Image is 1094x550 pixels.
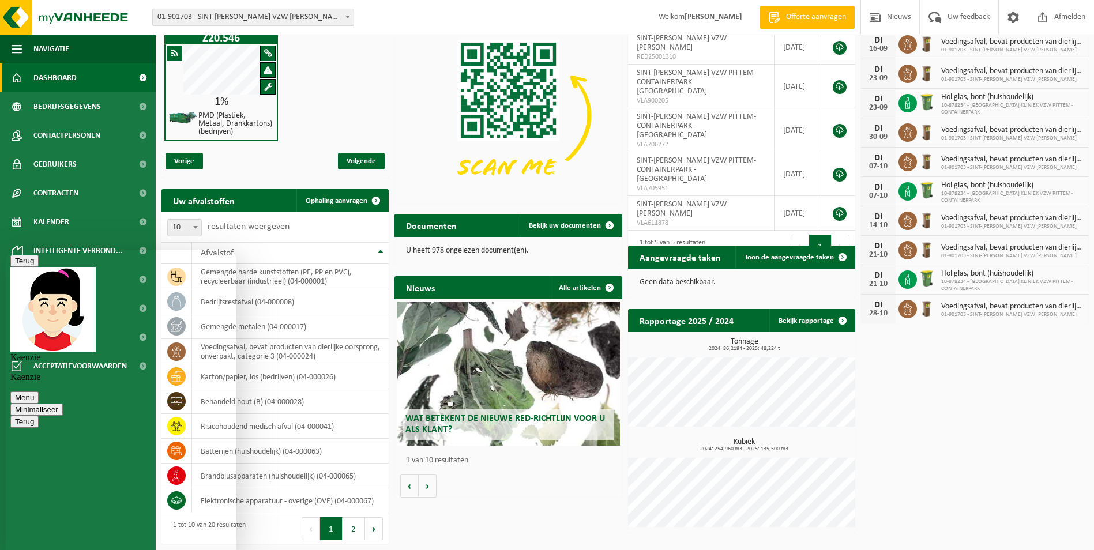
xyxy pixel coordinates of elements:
a: Toon de aangevraagde taken [735,246,854,269]
img: WB-0140-HPE-BN-01 [917,151,937,171]
span: Bekijk uw documenten [529,222,601,229]
span: 01-901703 - SINT-JOZEF KLINIEK VZW PITTEM - PITTEM [152,9,354,26]
div: 23-09 [867,104,890,112]
div: DI [867,124,890,133]
a: Bekijk uw documenten [520,214,621,237]
span: Vorige [166,153,203,169]
img: Download de VHEPlus App [394,30,622,201]
span: Voedingsafval, bevat producten van dierlijke oorsprong, onverpakt, categorie 3 [941,302,1082,311]
span: VLA900205 [637,96,765,106]
div: DI [867,242,890,251]
span: 01-901703 - SINT-[PERSON_NAME] VZW [PERSON_NAME] [941,47,1082,54]
div: 16-09 [867,45,890,53]
td: behandeld hout (B) (04-000028) [192,389,389,414]
td: gemengde harde kunststoffen (PE, PP en PVC), recycleerbaar (industrieel) (04-000001) [192,264,389,289]
label: resultaten weergeven [208,222,290,231]
span: SINT-[PERSON_NAME] VZW [PERSON_NAME] [637,200,727,218]
td: [DATE] [775,108,821,152]
div: DI [867,300,890,310]
img: WB-0140-HPE-BN-01 [917,33,937,53]
p: U heeft 978 ongelezen document(en). [406,247,610,255]
span: 01-901703 - SINT-[PERSON_NAME] VZW [PERSON_NAME] [941,164,1082,171]
h3: Tonnage [634,338,855,352]
span: Contracten [33,179,78,208]
div: 30-09 [867,133,890,141]
img: WB-0240-HPE-GN-50 [917,269,937,288]
span: Volgende [338,153,385,169]
span: 01-901703 - SINT-[PERSON_NAME] VZW [PERSON_NAME] [941,311,1082,318]
span: 10 [168,220,201,236]
span: Toon de aangevraagde taken [745,254,834,261]
iframe: chat widget [6,250,236,550]
button: Vorige [400,474,419,498]
span: Voedingsafval, bevat producten van dierlijke oorsprong, onverpakt, categorie 3 [941,155,1082,164]
span: 2024: 254,960 m3 - 2025: 135,500 m3 [634,446,855,452]
h4: PMD (Plastiek, Metaal, Drankkartons) (bedrijven) [198,112,273,136]
span: Hol glas, bont (huishoudelijk) [941,269,1082,278]
td: [DATE] [775,152,821,196]
img: WB-0240-HPE-GN-50 [917,92,937,112]
img: WB-0140-HPE-BN-01 [917,210,937,229]
div: 14-10 [867,221,890,229]
h2: Nieuws [394,276,446,299]
img: WB-0140-HPE-BN-01 [917,239,937,259]
span: 10-878234 - [GEOGRAPHIC_DATA] KLINIEK VZW PITTEM-CONTAINERPARK [941,190,1082,204]
img: WB-0140-HPE-BN-01 [917,63,937,82]
span: Voedingsafval, bevat producten van dierlijke oorsprong, onverpakt, categorie 3 [941,243,1082,253]
span: Intelligente verbond... [33,236,123,265]
img: WB-0140-HPE-BN-01 [917,298,937,318]
span: 01-901703 - SINT-[PERSON_NAME] VZW [PERSON_NAME] [941,223,1082,230]
h2: Aangevraagde taken [628,246,732,268]
div: 28-10 [867,310,890,318]
span: Dashboard [33,63,77,92]
img: WB-0240-HPE-GN-50 [917,180,937,200]
a: Bekijk rapportage [769,309,854,332]
div: DI [867,271,890,280]
span: 01-901703 - SINT-[PERSON_NAME] VZW [PERSON_NAME] [941,135,1082,142]
a: Wat betekent de nieuwe RED-richtlijn voor u als klant? [397,302,619,446]
td: bedrijfsrestafval (04-000008) [192,289,389,314]
span: 10 [167,219,202,236]
strong: [PERSON_NAME] [685,13,742,21]
span: Voedingsafval, bevat producten van dierlijke oorsprong, onverpakt, categorie 3 [941,126,1082,135]
h3: Kubiek [634,438,855,452]
div: DI [867,153,890,163]
button: Previous [302,517,320,540]
div: 21-10 [867,280,890,288]
span: 01-901703 - SINT-[PERSON_NAME] VZW [PERSON_NAME] [941,253,1082,259]
div: 1% [166,96,277,108]
h2: Rapportage 2025 / 2024 [628,309,745,331]
div: DI [867,183,890,192]
td: [DATE] [775,196,821,231]
span: Hol glas, bont (huishoudelijk) [941,181,1082,190]
a: Offerte aanvragen [760,6,855,29]
span: RED25001310 [637,52,765,62]
div: DI [867,95,890,104]
span: VLA705951 [637,184,765,193]
span: SINT-[PERSON_NAME] VZW PITTEM-CONTAINERPARK - [GEOGRAPHIC_DATA] [637,69,756,96]
button: 1 [809,235,832,258]
span: VLA706272 [637,140,765,149]
button: Next [832,235,849,258]
span: Afvalstof [201,248,234,258]
div: 21-10 [867,251,890,259]
span: Ophaling aanvragen [306,197,367,205]
button: Next [365,517,383,540]
span: Offerte aanvragen [783,12,849,23]
td: voedingsafval, bevat producten van dierlijke oorsprong, onverpakt, categorie 3 (04-000024) [192,339,389,364]
p: 1 van 10 resultaten [406,457,616,465]
h1: Z20.546 [167,33,275,44]
h2: Documenten [394,214,468,236]
span: Voedingsafval, bevat producten van dierlijke oorsprong, onverpakt, categorie 3 [941,67,1082,76]
span: Gebruikers [33,150,77,179]
a: Ophaling aanvragen [296,189,388,212]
